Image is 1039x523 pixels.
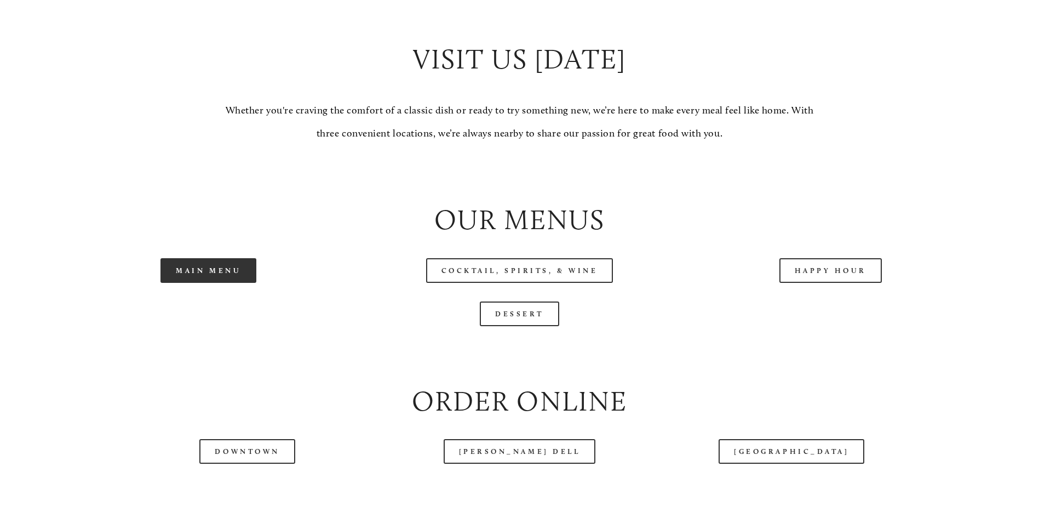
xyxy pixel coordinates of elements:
[444,439,596,464] a: [PERSON_NAME] Dell
[719,439,864,464] a: [GEOGRAPHIC_DATA]
[160,258,256,283] a: Main Menu
[779,258,882,283] a: Happy Hour
[480,302,559,326] a: Dessert
[62,382,977,421] h2: Order Online
[426,258,613,283] a: Cocktail, Spirits, & Wine
[62,201,977,240] h2: Our Menus
[218,99,822,145] p: Whether you're craving the comfort of a classic dish or ready to try something new, we’re here to...
[199,439,295,464] a: Downtown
